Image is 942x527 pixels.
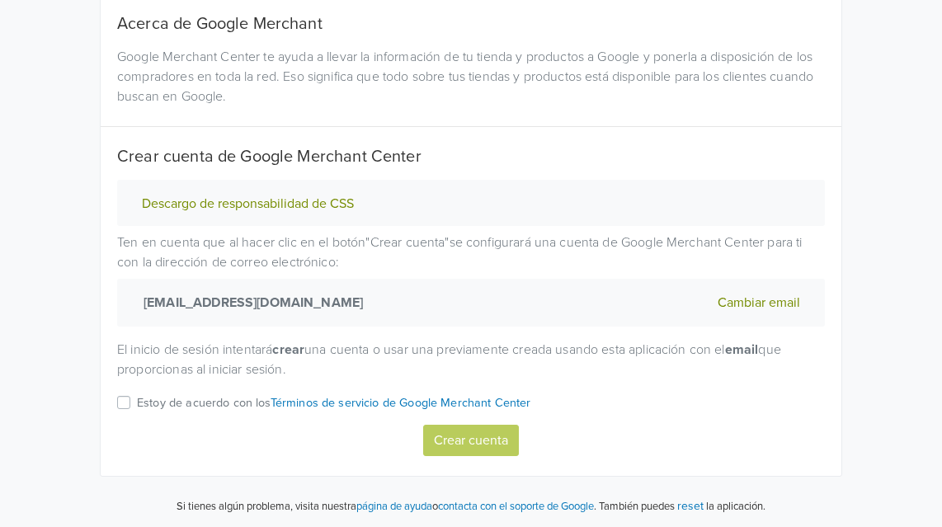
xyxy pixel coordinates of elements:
[117,340,825,379] p: El inicio de sesión intentará una cuenta o usar una previamente creada usando esta aplicación con...
[137,394,531,412] p: Estoy de acuerdo con los
[137,195,359,213] button: Descargo de responsabilidad de CSS
[105,47,837,106] div: Google Merchant Center te ayuda a llevar la información de tu tienda y productos a Google y poner...
[271,396,531,410] a: Términos de servicio de Google Merchant Center
[117,233,825,327] p: Ten en cuenta que al hacer clic en el botón " Crear cuenta " se configurará una cuenta de Google ...
[117,14,825,34] h5: Acerca de Google Merchant
[137,293,363,313] strong: [EMAIL_ADDRESS][DOMAIN_NAME]
[596,496,765,515] p: También puedes la aplicación.
[713,292,805,313] button: Cambiar email
[356,500,432,513] a: página de ayuda
[725,341,759,358] strong: email
[438,500,594,513] a: contacta con el soporte de Google
[677,496,704,515] button: reset
[177,499,596,515] p: Si tienes algún problema, visita nuestra o .
[272,341,304,358] strong: crear
[117,147,825,167] h5: Crear cuenta de Google Merchant Center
